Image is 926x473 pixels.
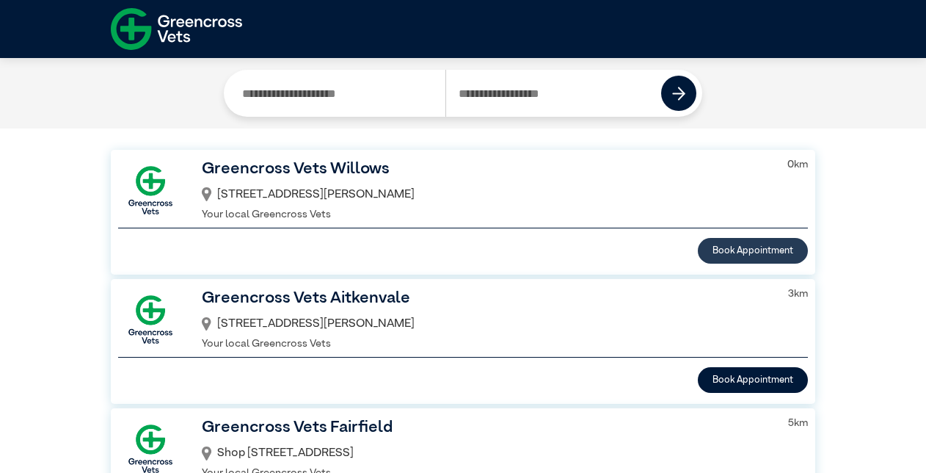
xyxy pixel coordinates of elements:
[698,367,808,393] button: Book Appointment
[202,157,769,182] h3: Greencross Vets Willows
[202,416,770,441] h3: Greencross Vets Fairfield
[445,70,662,117] input: Search by Postcode
[202,182,769,207] div: [STREET_ADDRESS][PERSON_NAME]
[202,286,770,311] h3: Greencross Vets Aitkenvale
[118,158,183,223] img: GX-Square.png
[672,87,686,101] img: icon-right
[118,287,183,352] img: GX-Square.png
[202,336,770,353] p: Your local Greencross Vets
[788,286,808,303] p: 3 km
[202,207,769,223] p: Your local Greencross Vets
[787,157,808,173] p: 0 km
[202,311,770,336] div: [STREET_ADDRESS][PERSON_NAME]
[230,70,445,117] input: Search by Clinic Name
[698,238,808,264] button: Book Appointment
[788,416,808,432] p: 5 km
[111,4,242,54] img: f-logo
[202,441,770,466] div: Shop [STREET_ADDRESS]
